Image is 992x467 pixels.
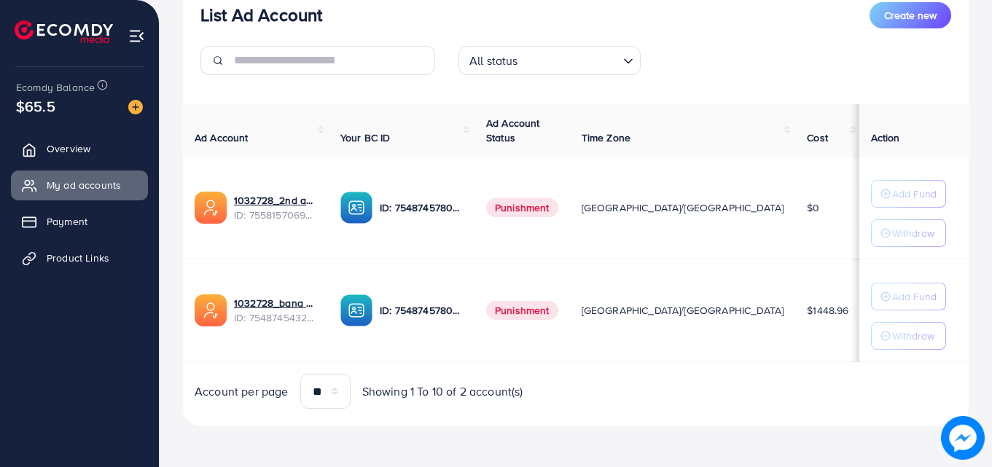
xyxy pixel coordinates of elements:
[582,200,784,215] span: [GEOGRAPHIC_DATA]/[GEOGRAPHIC_DATA]
[47,178,121,192] span: My ad accounts
[234,310,317,325] span: ID: 7548745432170184711
[871,283,946,310] button: Add Fund
[195,383,289,400] span: Account per page
[380,199,463,216] p: ID: 7548745780125483025
[340,130,391,145] span: Your BC ID
[47,141,90,156] span: Overview
[884,8,937,23] span: Create new
[234,296,317,310] a: 1032728_bana dor ad account 1_1757579407255
[486,301,558,320] span: Punishment
[523,47,617,71] input: Search for option
[871,322,946,350] button: Withdraw
[16,95,55,117] span: $65.5
[582,303,784,318] span: [GEOGRAPHIC_DATA]/[GEOGRAPHIC_DATA]
[807,200,819,215] span: $0
[582,130,630,145] span: Time Zone
[941,416,985,460] img: image
[340,192,372,224] img: ic-ba-acc.ded83a64.svg
[234,208,317,222] span: ID: 7558157069268566023
[458,46,641,75] div: Search for option
[380,302,463,319] p: ID: 7548745780125483025
[11,207,148,236] a: Payment
[234,296,317,326] div: <span class='underline'>1032728_bana dor ad account 1_1757579407255</span></br>7548745432170184711
[892,185,937,203] p: Add Fund
[340,294,372,326] img: ic-ba-acc.ded83a64.svg
[807,130,828,145] span: Cost
[47,214,87,229] span: Payment
[486,198,558,217] span: Punishment
[870,2,951,28] button: Create new
[11,134,148,163] a: Overview
[234,193,317,208] a: 1032728_2nd ad account Bana dora_1759771041180
[234,193,317,223] div: <span class='underline'>1032728_2nd ad account Bana dora_1759771041180</span></br>755815706926856...
[871,130,900,145] span: Action
[200,4,322,25] h3: List Ad Account
[871,219,946,247] button: Withdraw
[16,80,95,95] span: Ecomdy Balance
[807,303,848,318] span: $1448.96
[195,130,249,145] span: Ad Account
[362,383,523,400] span: Showing 1 To 10 of 2 account(s)
[892,327,934,345] p: Withdraw
[11,243,148,272] a: Product Links
[486,116,540,145] span: Ad Account Status
[11,170,148,200] a: My ad accounts
[195,294,227,326] img: ic-ads-acc.e4c84228.svg
[466,50,521,71] span: All status
[47,251,109,265] span: Product Links
[871,180,946,208] button: Add Fund
[892,224,934,242] p: Withdraw
[128,100,143,114] img: image
[15,20,113,43] img: logo
[892,288,937,305] p: Add Fund
[128,28,145,44] img: menu
[195,192,227,224] img: ic-ads-acc.e4c84228.svg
